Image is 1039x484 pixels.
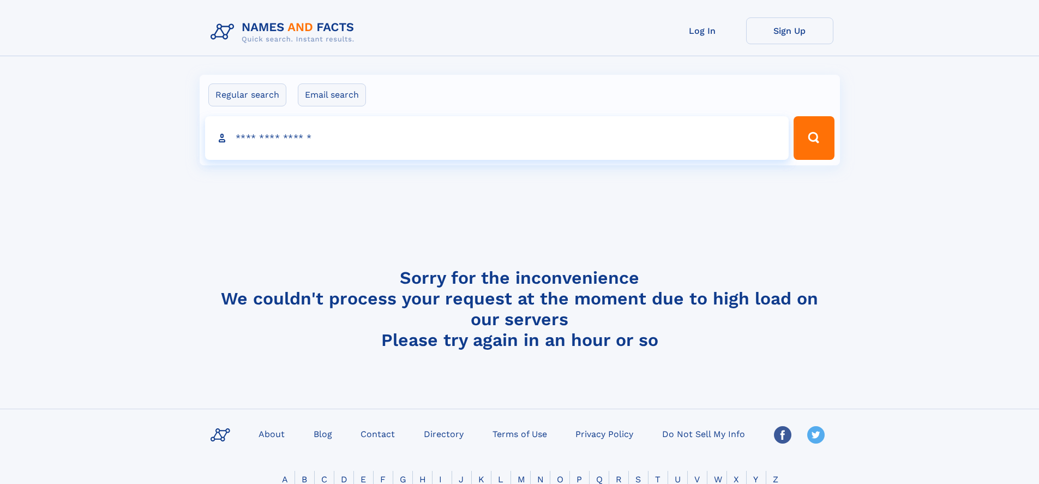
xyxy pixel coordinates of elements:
img: Facebook [774,426,791,444]
a: Sign Up [746,17,833,44]
label: Regular search [208,83,286,106]
img: Logo Names and Facts [206,17,363,47]
a: Directory [419,426,468,441]
a: Log In [659,17,746,44]
input: search input [205,116,789,160]
a: Blog [309,426,337,441]
a: Terms of Use [488,426,551,441]
a: About [254,426,289,441]
button: Search Button [794,116,834,160]
h4: Sorry for the inconvenience We couldn't process your request at the moment due to high load on ou... [206,267,833,350]
a: Do Not Sell My Info [658,426,749,441]
a: Privacy Policy [571,426,638,441]
img: Twitter [807,426,825,444]
label: Email search [298,83,366,106]
a: Contact [356,426,399,441]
